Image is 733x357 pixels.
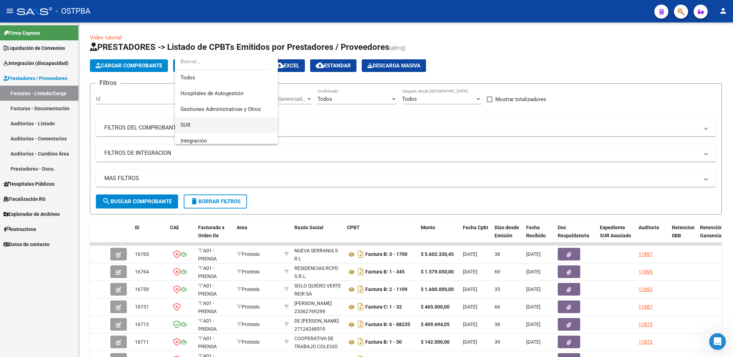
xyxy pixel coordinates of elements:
span: Todos [181,70,272,86]
span: Gestiones Administrativas y Otros [181,106,261,112]
span: Integración [181,138,207,144]
span: Hospitales de Autogestión [181,90,243,97]
input: dropdown search [175,54,270,70]
span: SUR [181,122,190,128]
iframe: Intercom live chat [709,333,726,350]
